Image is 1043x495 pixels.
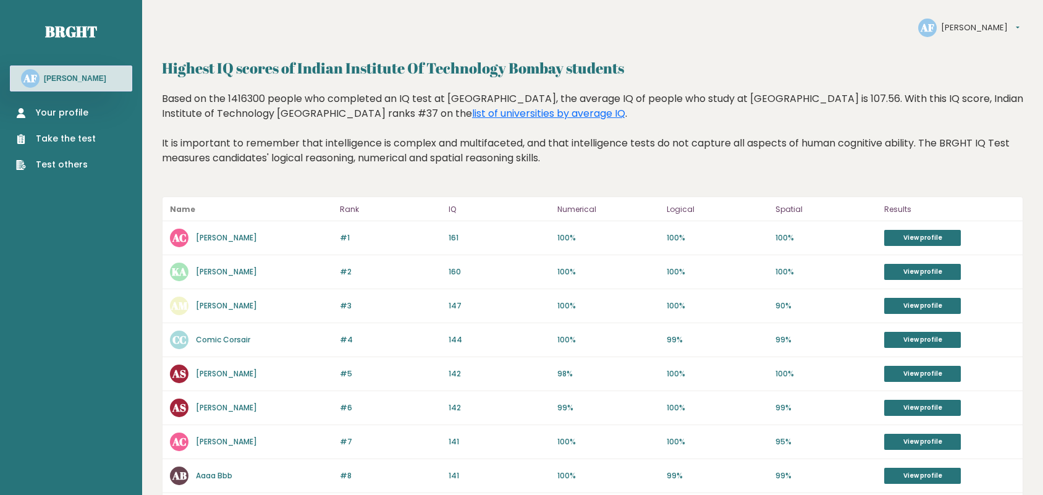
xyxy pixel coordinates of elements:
[667,202,768,217] p: Logical
[449,402,550,413] p: 142
[667,300,768,311] p: 100%
[884,298,961,314] a: View profile
[340,300,441,311] p: #3
[667,334,768,345] p: 99%
[340,232,441,243] p: #1
[557,334,659,345] p: 100%
[557,300,659,311] p: 100%
[557,470,659,481] p: 100%
[340,436,441,447] p: #7
[472,106,625,121] a: list of universities by average IQ
[557,202,659,217] p: Numerical
[196,266,257,277] a: [PERSON_NAME]
[941,22,1020,34] button: [PERSON_NAME]
[196,232,257,243] a: [PERSON_NAME]
[172,400,186,415] text: AS
[340,334,441,345] p: #4
[667,402,768,413] p: 100%
[196,300,257,311] a: [PERSON_NAME]
[162,57,1023,79] h2: Highest IQ scores of Indian Institute Of Technology Bombay students
[667,266,768,277] p: 100%
[775,202,877,217] p: Spatial
[884,468,961,484] a: View profile
[557,436,659,447] p: 100%
[775,266,877,277] p: 100%
[557,232,659,243] p: 100%
[16,158,96,171] a: Test others
[667,368,768,379] p: 100%
[171,298,188,313] text: AM
[172,434,187,449] text: AC
[45,22,97,41] a: Brght
[340,266,441,277] p: #2
[775,402,877,413] p: 99%
[557,266,659,277] p: 100%
[196,402,257,413] a: [PERSON_NAME]
[340,202,441,217] p: Rank
[920,20,934,35] text: AF
[172,366,186,381] text: AS
[884,332,961,348] a: View profile
[172,332,187,347] text: CC
[775,300,877,311] p: 90%
[449,202,550,217] p: IQ
[170,204,195,214] b: Name
[775,232,877,243] p: 100%
[884,264,961,280] a: View profile
[884,366,961,382] a: View profile
[340,368,441,379] p: #5
[196,368,257,379] a: [PERSON_NAME]
[557,368,659,379] p: 98%
[16,132,96,145] a: Take the test
[16,106,96,119] a: Your profile
[449,334,550,345] p: 144
[196,470,232,481] a: Aaaa Bbb
[557,402,659,413] p: 99%
[884,400,961,416] a: View profile
[884,230,961,246] a: View profile
[775,368,877,379] p: 100%
[44,74,106,83] h3: [PERSON_NAME]
[196,334,250,345] a: Comic Corsair
[23,71,37,85] text: AF
[775,334,877,345] p: 99%
[449,300,550,311] p: 147
[449,368,550,379] p: 142
[775,436,877,447] p: 95%
[667,232,768,243] p: 100%
[340,470,441,481] p: #8
[775,470,877,481] p: 99%
[667,470,768,481] p: 99%
[449,470,550,481] p: 141
[172,468,187,483] text: AB
[162,91,1023,184] div: Based on the 1416300 people who completed an IQ test at [GEOGRAPHIC_DATA], the average IQ of peop...
[340,402,441,413] p: #6
[884,202,1015,217] p: Results
[196,436,257,447] a: [PERSON_NAME]
[884,434,961,450] a: View profile
[172,264,187,279] text: KA
[449,232,550,243] p: 161
[667,436,768,447] p: 100%
[449,436,550,447] p: 141
[172,231,187,245] text: AC
[449,266,550,277] p: 160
